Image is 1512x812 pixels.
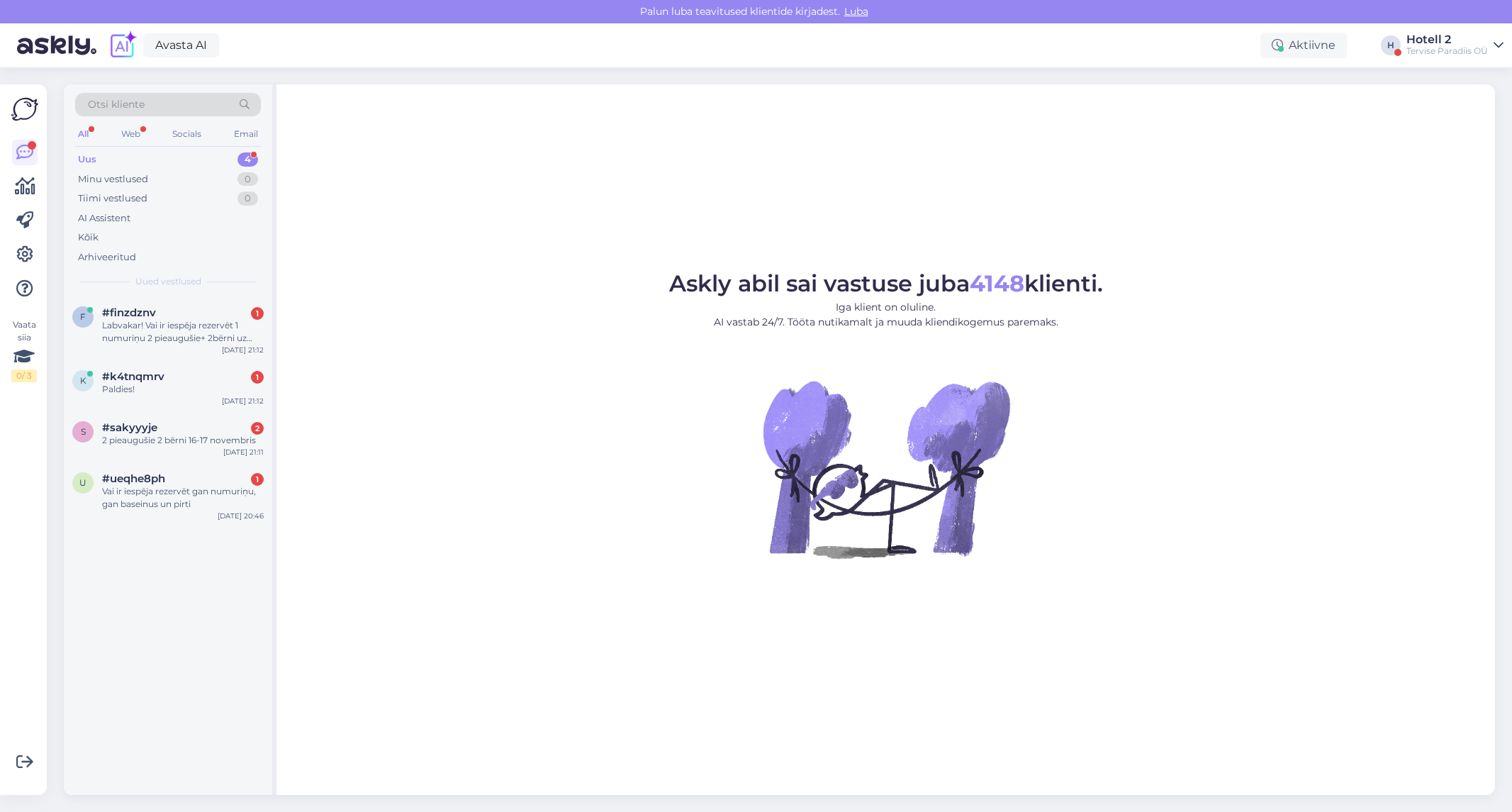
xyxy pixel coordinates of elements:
[231,125,261,143] div: Email
[11,318,37,382] div: Vaata siia
[80,375,86,386] span: k
[669,300,1103,330] p: Iga klient on oluline. AI vastab 24/7. Tööta nutikamalt ja muuda kliendikogemus paremaks.
[1406,45,1488,57] div: Tervise Paradiis OÜ
[135,275,201,288] span: Uued vestlused
[251,422,264,435] div: 2
[251,307,264,320] div: 1
[758,341,1014,596] img: No Chat active
[102,434,264,447] div: 2 pieaugušie 2 bērni 16-17 novembris
[169,125,204,143] div: Socials
[88,97,145,112] span: Otsi kliente
[81,426,86,437] span: s
[79,477,86,488] span: u
[1260,33,1347,58] div: Aktiivne
[1406,34,1503,57] a: Hotell 2Tervise Paradiis OÜ
[78,152,96,167] div: Uus
[251,371,264,384] div: 1
[78,250,136,265] div: Arhiveeritud
[218,511,264,521] div: [DATE] 20:46
[102,383,264,396] div: Paldies!
[143,33,219,57] a: Avasta AI
[108,30,138,60] img: explore-ai
[102,421,157,434] span: #sakyyyje
[118,125,143,143] div: Web
[11,369,37,382] div: 0 / 3
[102,319,264,345] div: Labvakar! Vai ir iespēja rezervēt 1 numuriņu 2 pieaugušie+ 2bērni uz 2naktīm no 23.10.- 25.10. va...
[222,396,264,406] div: [DATE] 21:12
[237,152,258,167] div: 4
[102,306,156,319] span: #finzdznv
[75,125,91,143] div: All
[78,230,99,245] div: Kõik
[102,485,264,511] div: Vai ir iespēja rezervēt gan numuriņu, gan baseinus un pirti
[222,345,264,355] div: [DATE] 21:12
[970,269,1024,297] b: 4148
[223,447,264,457] div: [DATE] 21:11
[78,191,147,206] div: Tiimi vestlused
[669,269,1103,297] span: Askly abil sai vastuse juba klienti.
[237,172,258,187] div: 0
[102,472,165,485] span: #ueqhe8ph
[1406,34,1488,45] div: Hotell 2
[237,191,258,206] div: 0
[80,311,86,322] span: f
[840,5,873,18] span: Luba
[11,96,38,123] img: Askly Logo
[251,473,264,486] div: 1
[102,370,164,383] span: #k4tnqmrv
[1381,35,1401,55] div: H
[78,172,148,187] div: Minu vestlused
[78,211,130,226] div: AI Assistent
